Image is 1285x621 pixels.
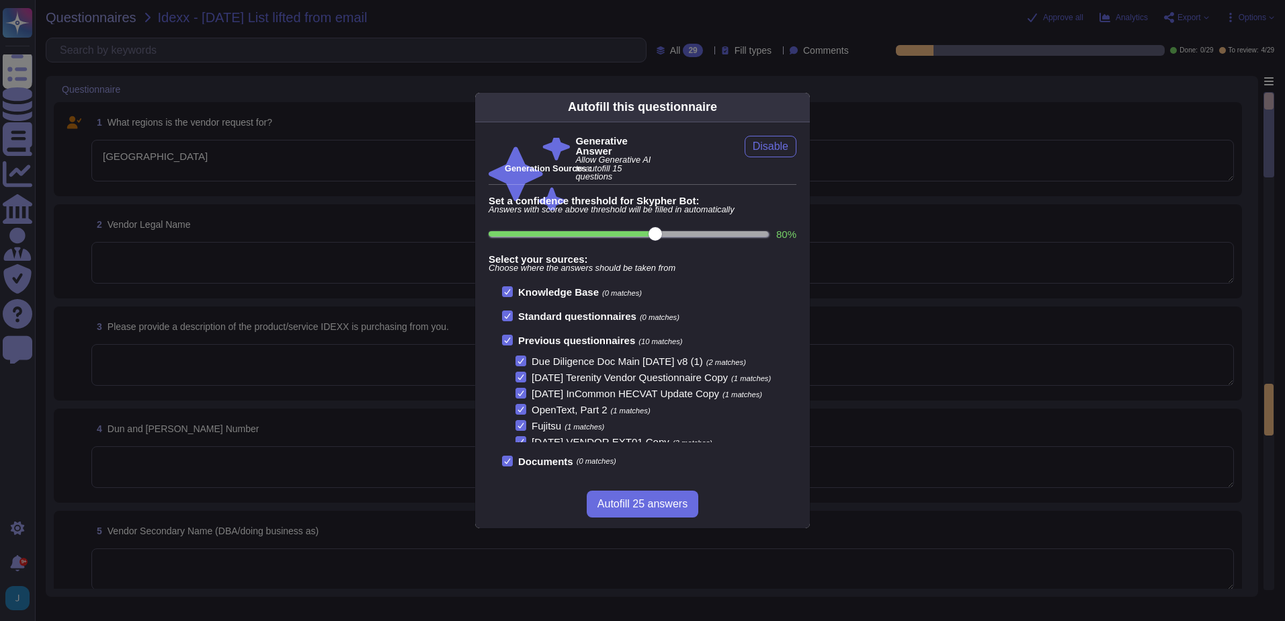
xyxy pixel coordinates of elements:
[489,254,796,264] b: Select your sources:
[638,337,682,345] span: (10 matches)
[518,286,599,298] b: Knowledge Base
[532,372,728,383] span: [DATE] Terenity Vendor Questionnaire Copy
[597,499,688,509] span: Autofill 25 answers
[587,491,698,517] button: Autofill 25 answers
[577,458,616,465] span: (0 matches)
[722,390,762,399] span: (1 matches)
[731,374,771,382] span: (1 matches)
[673,439,712,447] span: (3 matches)
[518,310,636,322] b: Standard questionnaires
[505,163,591,173] b: Generation Sources :
[532,420,561,431] span: Fujitsu
[575,156,657,181] span: Allow Generative AI to autofill 15 questions
[489,264,796,273] span: Choose where the answers should be taken from
[518,335,635,346] b: Previous questionnaires
[489,206,796,214] span: Answers with score above threshold will be filled in automatically
[640,313,679,321] span: (0 matches)
[568,98,717,116] div: Autofill this questionnaire
[745,136,796,157] button: Disable
[611,407,651,415] span: (1 matches)
[602,289,642,297] span: (0 matches)
[532,436,669,448] span: [DATE] VENDOR EXT01 Copy
[575,136,657,156] b: Generative Answer
[532,356,703,367] span: Due Diligence Doc Main [DATE] v8 (1)
[532,388,719,399] span: [DATE] InCommon HECVAT Update Copy
[753,141,788,152] span: Disable
[565,423,604,431] span: (1 matches)
[489,196,796,206] b: Set a confidence threshold for Skypher Bot:
[706,358,746,366] span: (2 matches)
[518,456,573,466] b: Documents
[776,229,796,239] label: 80 %
[532,404,608,415] span: OpenText, Part 2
